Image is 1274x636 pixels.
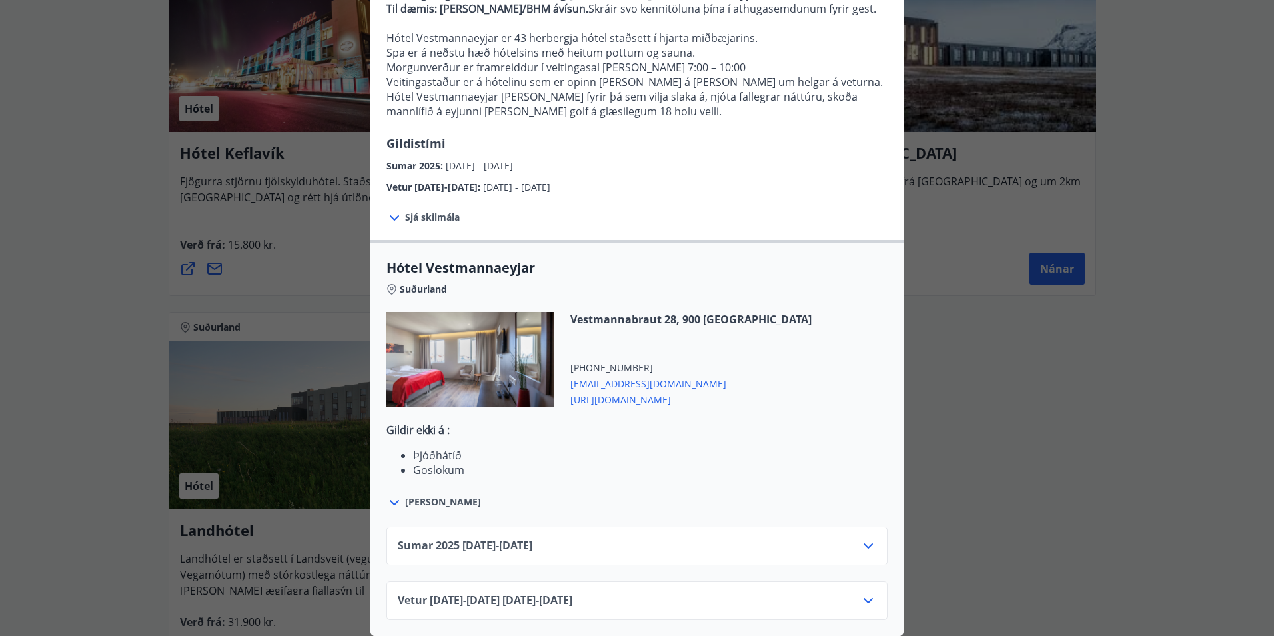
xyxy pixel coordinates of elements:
[386,45,888,60] p: Spa er á neðstu hæð hótelsins með heitum pottum og sauna.
[446,159,513,172] span: [DATE] - [DATE]
[386,181,483,193] span: Vetur [DATE]-[DATE] :
[386,259,888,277] span: Hótel Vestmannaeyjar
[386,423,450,437] strong: Gildir ekki á :
[386,1,588,16] strong: Til dæmis: [PERSON_NAME]/BHM ávísun.
[386,60,888,75] p: Morgunverður er framreiddur í veitingasal [PERSON_NAME] 7:00 – 10:00
[386,75,888,89] p: Veitingastaður er á hótelinu sem er opinn [PERSON_NAME] á [PERSON_NAME] um helgar á veturna.
[386,135,446,151] span: Gildistími
[570,375,812,391] span: [EMAIL_ADDRESS][DOMAIN_NAME]
[405,211,460,224] span: Sjá skilmála
[570,361,812,375] span: [PHONE_NUMBER]
[400,283,447,296] span: Suðurland
[386,89,888,119] p: Hótel Vestmannaeyjar [PERSON_NAME] fyrir þá sem vilja slaka á, njóta fallegrar náttúru, skoða man...
[570,312,812,327] span: Vestmannabraut 28, 900 [GEOGRAPHIC_DATA]
[386,1,888,16] p: Skráir svo kennitöluna þína í athugasemdunum fyrir gest.
[483,181,550,193] span: [DATE] - [DATE]
[386,159,446,172] span: Sumar 2025 :
[386,31,888,45] p: Hótel Vestmannaeyjar er 43 herbergja hótel staðsett í hjarta miðbæjarins.
[570,391,812,407] span: [URL][DOMAIN_NAME]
